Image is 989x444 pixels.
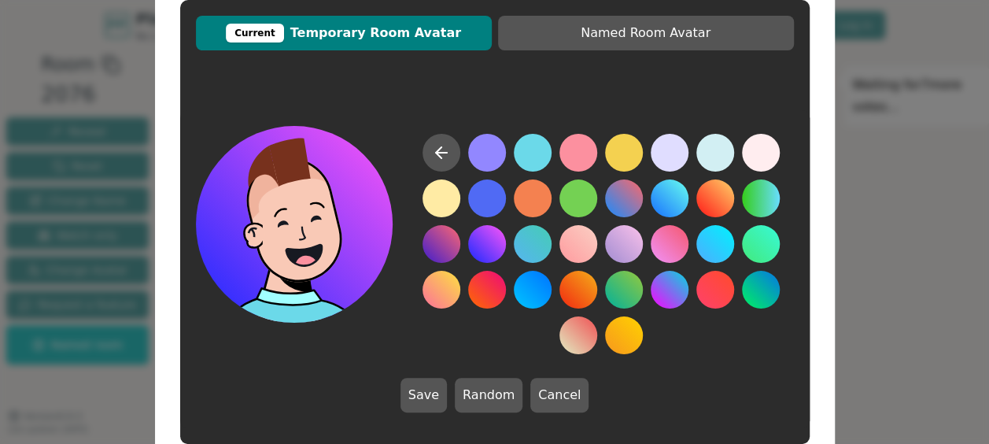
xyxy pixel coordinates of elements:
[204,24,484,43] span: Temporary Room Avatar
[400,378,447,413] button: Save
[455,378,522,413] button: Random
[506,24,786,43] span: Named Room Avatar
[196,16,492,50] button: CurrentTemporary Room Avatar
[498,16,794,50] button: Named Room Avatar
[226,24,284,43] div: Current
[530,378,589,413] button: Cancel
